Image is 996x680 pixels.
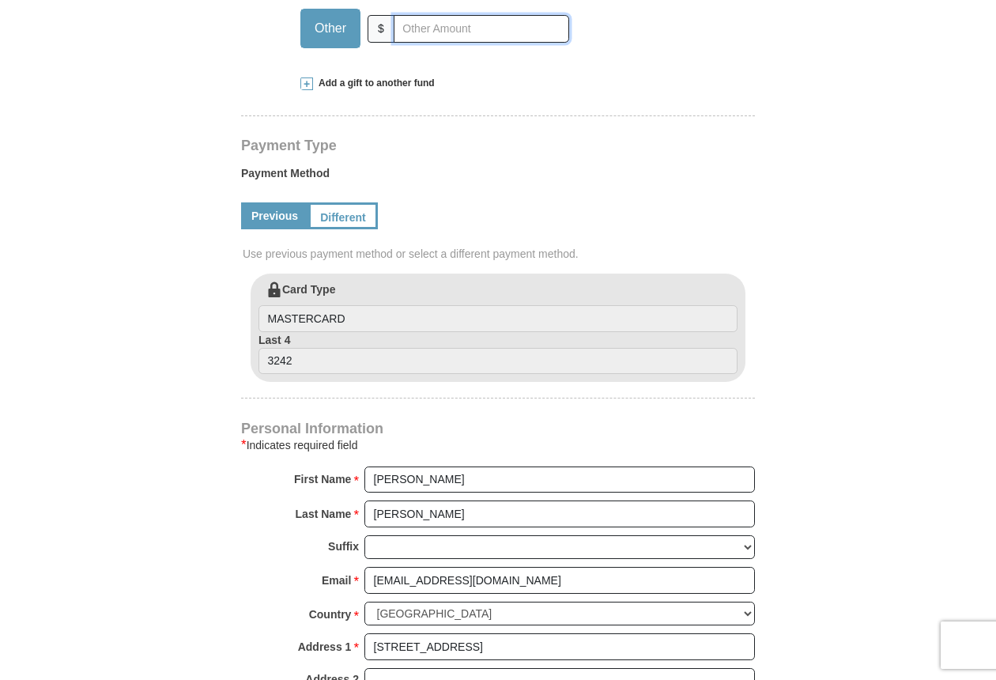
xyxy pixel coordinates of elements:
[258,348,738,375] input: Last 4
[313,77,435,90] span: Add a gift to another fund
[368,15,394,43] span: $
[394,15,569,43] input: Other Amount
[308,202,378,229] a: Different
[294,468,351,490] strong: First Name
[241,422,755,435] h4: Personal Information
[241,139,755,152] h4: Payment Type
[241,436,755,455] div: Indicates required field
[296,503,352,525] strong: Last Name
[298,636,352,658] strong: Address 1
[309,603,352,625] strong: Country
[241,165,755,189] label: Payment Method
[258,332,738,375] label: Last 4
[307,17,354,40] span: Other
[328,535,359,557] strong: Suffix
[258,281,738,332] label: Card Type
[243,246,756,262] span: Use previous payment method or select a different payment method.
[258,305,738,332] input: Card Type
[241,202,308,229] a: Previous
[322,569,351,591] strong: Email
